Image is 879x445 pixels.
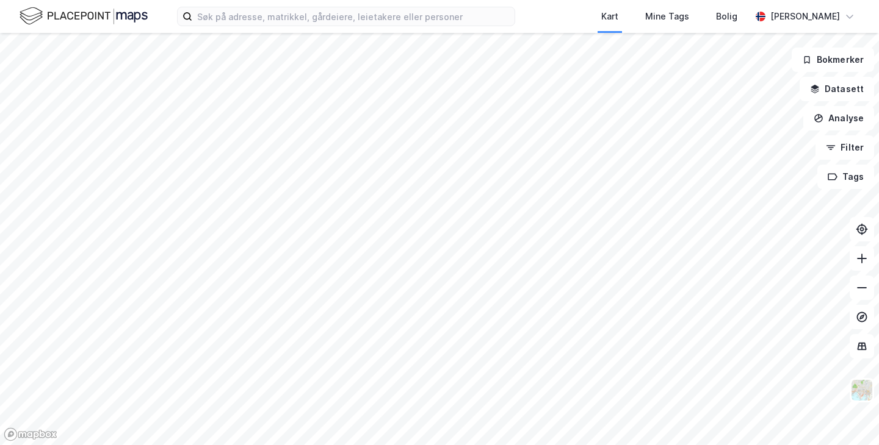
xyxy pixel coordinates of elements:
img: logo.f888ab2527a4732fd821a326f86c7f29.svg [20,5,148,27]
input: Søk på adresse, matrikkel, gårdeiere, leietakere eller personer [192,7,515,26]
div: Kontrollprogram for chat [818,386,879,445]
div: Bolig [716,9,737,24]
iframe: Chat Widget [818,386,879,445]
div: Mine Tags [645,9,689,24]
div: Kart [601,9,618,24]
div: [PERSON_NAME] [770,9,840,24]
